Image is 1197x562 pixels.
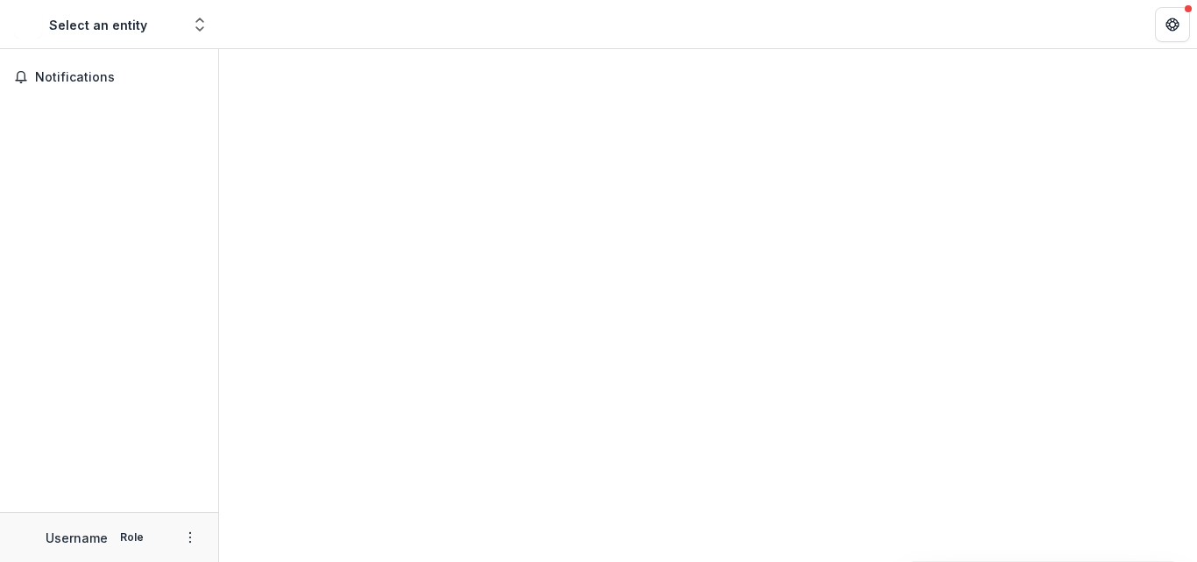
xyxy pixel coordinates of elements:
button: Open entity switcher [188,7,212,42]
p: Role [115,530,149,545]
p: Username [46,529,108,547]
span: Notifications [35,70,204,85]
button: Get Help [1155,7,1190,42]
button: Notifications [7,63,211,91]
div: Select an entity [49,16,147,34]
button: More [180,527,201,548]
